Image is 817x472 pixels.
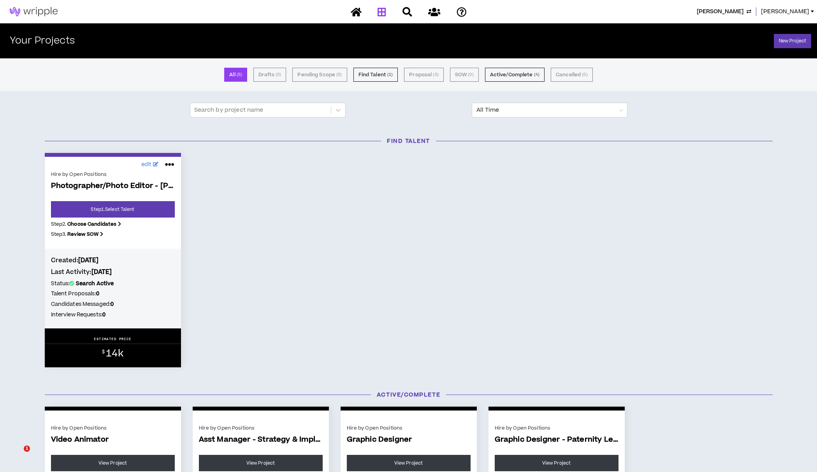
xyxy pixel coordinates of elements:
span: Video Animator [51,435,175,444]
h4: Created: [51,256,175,265]
b: [DATE] [91,268,112,276]
button: Drafts (0) [253,68,286,82]
h3: Active/Complete [39,391,778,399]
small: ( 0 ) [468,71,473,78]
span: Graphic Designer [347,435,471,444]
span: Henry Schein [697,7,743,16]
a: View Project [495,455,618,471]
div: Hire by Open Positions [199,425,323,432]
button: [PERSON_NAME] [697,7,751,16]
div: Hire by Open Positions [51,171,175,178]
div: Hire by Open Positions [495,425,618,432]
h5: Status: [51,279,175,288]
b: Review SOW [67,231,98,238]
button: Cancelled (0) [551,68,593,82]
a: Step1.Select Talent [51,201,175,218]
small: ( 4 ) [534,71,539,78]
span: Graphic Designer - Paternity Leave [495,435,618,444]
button: SOW (0) [450,68,479,82]
small: ( 0 ) [433,71,438,78]
h3: Find Talent [39,137,778,145]
b: 0 [102,311,105,319]
small: ( 0 ) [582,71,587,78]
h2: Your Projects [10,35,75,47]
iframe: Intercom live chat [8,446,26,464]
span: edit [141,161,152,169]
button: Pending Scope (0) [292,68,347,82]
span: Photographer/Photo Editor - [PERSON_NAME], [GEOGRAPHIC_DATA] [51,182,175,191]
a: View Project [347,455,471,471]
b: Choose Candidates [67,221,116,228]
a: edit [139,159,161,171]
sup: $ [102,349,105,355]
button: All (5) [224,68,247,82]
small: ( 1 ) [387,71,393,78]
div: Hire by Open Positions [51,425,175,432]
a: New Project [774,34,811,48]
div: Hire by Open Positions [347,425,471,432]
b: 0 [96,290,99,298]
span: 14k [106,347,123,360]
span: All Time [476,103,623,117]
h5: Candidates Messaged: [51,300,175,309]
b: [DATE] [78,256,99,265]
p: Step 3 . [51,231,175,238]
a: View Project [199,455,323,471]
p: Step 2 . [51,221,175,228]
small: ( 0 ) [276,71,281,78]
button: Find Talent (1) [353,68,398,82]
h5: Talent Proposals: [51,290,175,298]
b: Search Active [76,280,114,288]
span: 1 [24,446,30,452]
span: Asst Manager - Strategy & Implementation Mat L... [199,435,323,444]
b: 0 [111,300,114,308]
button: Proposal (0) [404,68,443,82]
small: ( 5 ) [237,71,242,78]
p: ESTIMATED PRICE [94,337,132,341]
span: [PERSON_NAME] [761,7,809,16]
h4: Last Activity: [51,268,175,276]
small: ( 0 ) [336,71,342,78]
h5: Interview Requests: [51,311,175,319]
button: Active/Complete (4) [485,68,545,82]
a: View Project [51,455,175,471]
